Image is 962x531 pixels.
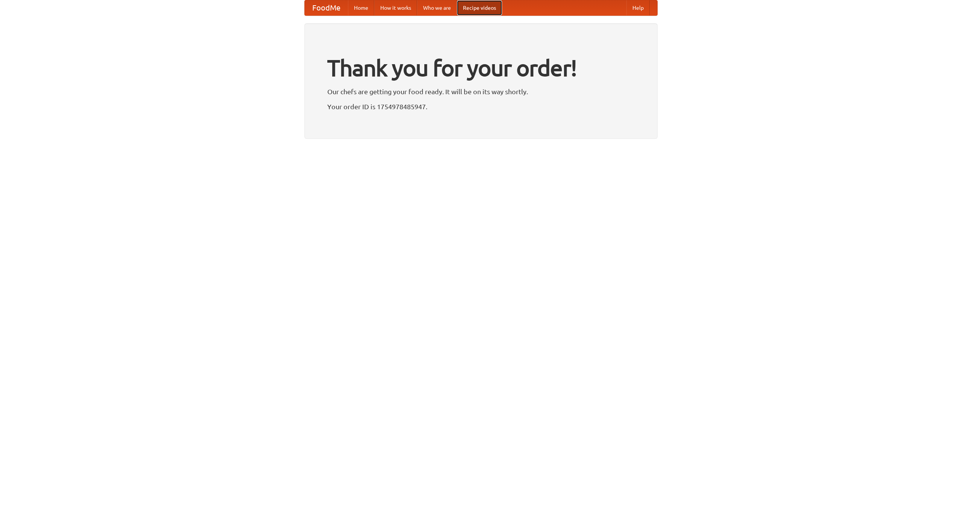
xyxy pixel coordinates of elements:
a: Recipe videos [457,0,502,15]
a: Home [348,0,374,15]
h1: Thank you for your order! [327,50,635,86]
a: Who we are [417,0,457,15]
p: Our chefs are getting your food ready. It will be on its way shortly. [327,86,635,97]
p: Your order ID is 1754978485947. [327,101,635,112]
a: How it works [374,0,417,15]
a: FoodMe [305,0,348,15]
a: Help [626,0,650,15]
